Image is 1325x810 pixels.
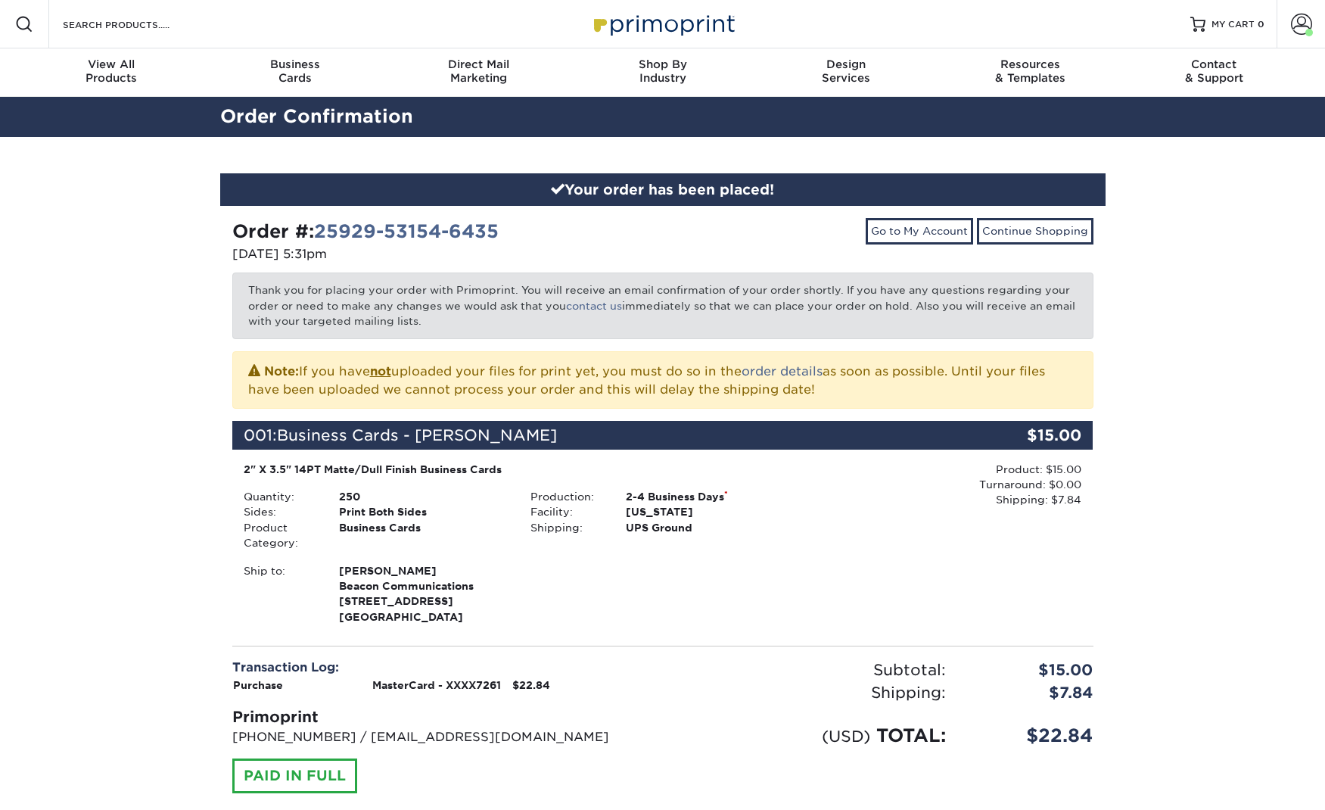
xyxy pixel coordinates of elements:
div: Primoprint [232,706,652,728]
h2: Order Confirmation [209,103,1117,131]
a: Shop ByIndustry [571,48,754,97]
a: DesignServices [754,48,938,97]
a: View AllProducts [20,48,204,97]
a: BusinessCards [203,48,387,97]
p: [DATE] 5:31pm [232,245,652,263]
div: Products [20,58,204,85]
span: Direct Mail [387,58,571,71]
strong: Order #: [232,220,499,242]
div: Subtotal: [663,659,957,681]
strong: Note: [264,364,299,379]
small: (USD) [822,727,870,746]
div: UPS Ground [614,520,806,535]
div: Facility: [519,504,614,519]
a: Continue Shopping [977,218,1093,244]
strong: $22.84 [512,679,550,691]
span: Beacon Communications [339,578,508,593]
div: $15.00 [950,421,1093,450]
div: Ship to: [232,563,328,625]
div: PAID IN FULL [232,759,357,793]
div: Transaction Log: [232,659,652,677]
span: Shop By [571,58,754,71]
div: $15.00 [957,659,1105,681]
strong: MasterCard - XXXX7261 [372,679,501,691]
a: Go to My Account [866,218,973,244]
div: Print Both Sides [328,504,519,519]
div: Your order has been placed! [220,173,1106,207]
div: & Templates [938,58,1122,85]
div: Quantity: [232,489,328,504]
div: Shipping: [663,681,957,704]
div: Cards [203,58,387,85]
a: 25929-53154-6435 [314,220,499,242]
div: Industry [571,58,754,85]
div: [US_STATE] [614,504,806,519]
input: SEARCH PRODUCTS..... [61,15,209,33]
div: 2-4 Business Days [614,489,806,504]
a: Direct MailMarketing [387,48,571,97]
div: Marketing [387,58,571,85]
span: View All [20,58,204,71]
p: [PHONE_NUMBER] / [EMAIL_ADDRESS][DOMAIN_NAME] [232,728,652,746]
span: 0 [1258,19,1264,30]
a: contact us [566,300,622,312]
div: Production: [519,489,614,504]
div: Business Cards [328,520,519,551]
a: Resources& Templates [938,48,1122,97]
span: Resources [938,58,1122,71]
a: order details [742,364,823,379]
b: not [370,364,391,379]
a: Contact& Support [1122,48,1306,97]
div: $7.84 [957,681,1105,704]
div: Product: $15.00 Turnaround: $0.00 Shipping: $7.84 [806,462,1081,508]
div: $22.84 [957,722,1105,749]
strong: Purchase [233,679,283,691]
span: MY CART [1211,18,1255,31]
span: [STREET_ADDRESS] [339,593,508,609]
div: Sides: [232,504,328,519]
span: TOTAL: [876,724,946,746]
p: If you have uploaded your files for print yet, you must do so in the as soon as possible. Until y... [248,361,1078,399]
strong: [GEOGRAPHIC_DATA] [339,563,508,623]
div: 250 [328,489,519,504]
div: Product Category: [232,520,328,551]
img: Primoprint [587,8,739,40]
span: Design [754,58,938,71]
span: Business Cards - [PERSON_NAME] [277,426,557,444]
div: 2" X 3.5" 14PT Matte/Dull Finish Business Cards [244,462,795,477]
span: Contact [1122,58,1306,71]
div: Services [754,58,938,85]
span: Business [203,58,387,71]
div: Shipping: [519,520,614,535]
div: & Support [1122,58,1306,85]
span: [PERSON_NAME] [339,563,508,578]
p: Thank you for placing your order with Primoprint. You will receive an email confirmation of your ... [232,273,1093,338]
div: 001: [232,421,950,450]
